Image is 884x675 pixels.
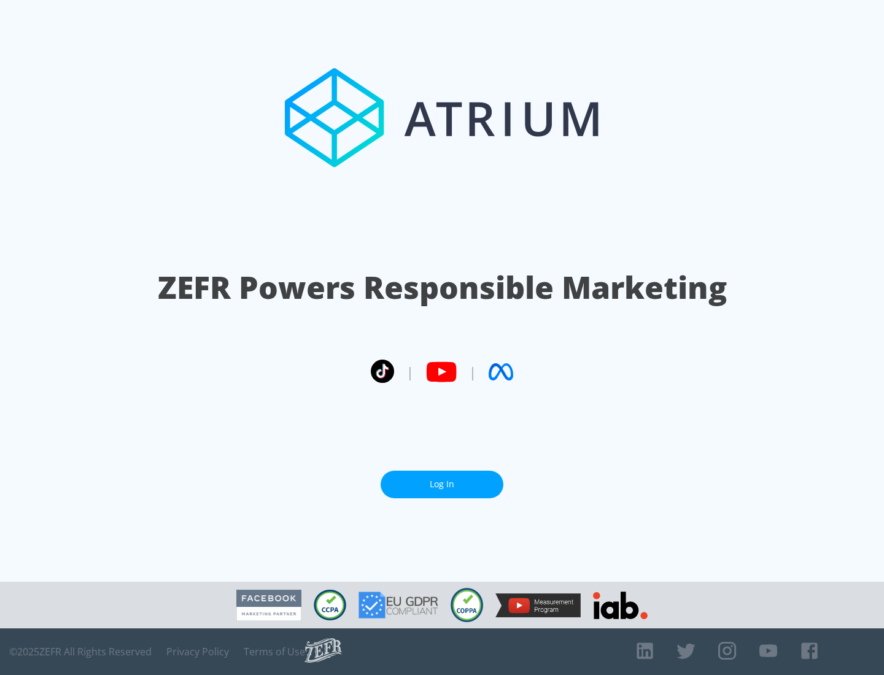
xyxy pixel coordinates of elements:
span: | [469,363,476,381]
img: YouTube Measurement Program [495,593,581,617]
a: Privacy Policy [166,646,229,658]
img: COPPA Compliant [451,588,483,622]
img: CCPA Compliant [314,590,346,620]
img: GDPR Compliant [359,592,438,619]
a: Log In [381,471,503,498]
img: Facebook Marketing Partner [236,590,301,621]
img: IAB [593,592,648,619]
span: © 2025 ZEFR All Rights Reserved [9,646,152,658]
span: | [406,363,414,381]
a: Terms of Use [244,646,305,658]
h1: ZEFR Powers Responsible Marketing [158,266,727,309]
